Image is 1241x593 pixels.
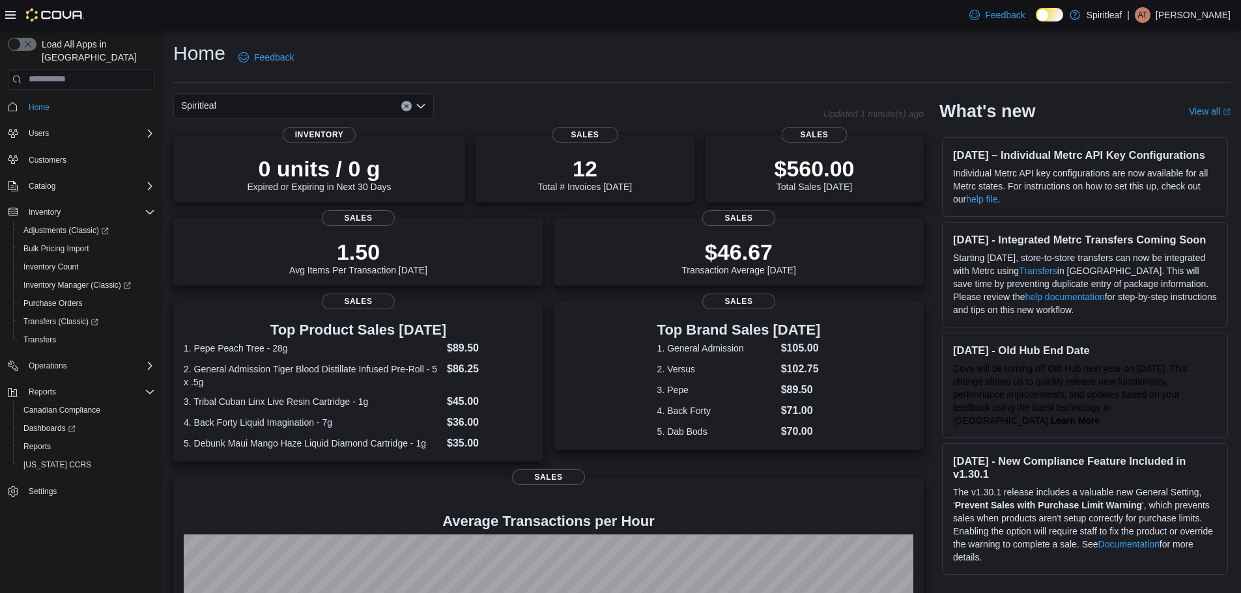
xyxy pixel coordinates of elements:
dt: 2. Versus [657,363,776,376]
p: 12 [538,156,632,182]
button: Inventory Count [13,258,160,276]
dt: 5. Debunk Maui Mango Haze Liquid Diamond Cartridge - 1g [184,437,442,450]
a: Home [23,100,55,115]
dt: 5. Dab Bods [657,425,776,438]
h3: [DATE] - New Compliance Feature Included in v1.30.1 [953,454,1217,480]
a: Learn More [1051,415,1100,426]
div: Total # Invoices [DATE] [538,156,632,192]
p: Starting [DATE], store-to-store transfers can now be integrated with Metrc using in [GEOGRAPHIC_D... [953,251,1217,316]
span: Bulk Pricing Import [23,243,89,254]
span: Sales [782,127,848,143]
span: Home [29,102,50,113]
span: Operations [23,358,155,374]
span: Feedback [254,51,294,64]
button: Reports [23,384,61,400]
p: Spiritleaf [1087,7,1122,23]
span: Inventory [29,207,61,217]
a: Customers [23,152,72,168]
h3: [DATE] - Integrated Metrc Transfers Coming Soon [953,233,1217,246]
span: Transfers (Classic) [23,316,98,327]
button: Users [3,124,160,143]
dd: $105.00 [781,340,821,356]
a: Transfers [18,332,61,348]
a: Feedback [964,2,1030,28]
button: Inventory [23,204,66,220]
button: Settings [3,482,160,501]
span: Inventory [283,127,356,143]
h3: [DATE] - Old Hub End Date [953,344,1217,357]
a: Inventory Manager (Classic) [18,277,136,293]
a: Transfers (Classic) [13,312,160,331]
p: $560.00 [775,156,855,182]
button: Users [23,126,54,141]
span: Catalog [29,181,55,191]
span: Cova will be turning off Old Hub next year on [DATE]. This change allows us to quickly release ne... [953,363,1188,426]
span: Sales [552,127,618,143]
span: Reports [29,387,56,397]
p: $46.67 [681,239,796,265]
span: Canadian Compliance [18,402,155,418]
a: Dashboards [13,419,160,437]
a: Feedback [233,44,299,70]
span: Dashboards [18,421,155,436]
span: Users [29,128,49,139]
p: 0 units / 0 g [248,156,392,182]
dd: $45.00 [447,394,533,409]
dt: 1. Pepe Peach Tree - 28g [184,342,442,355]
svg: External link [1223,108,1231,116]
a: Adjustments (Classic) [13,221,160,240]
span: AT [1138,7,1147,23]
p: [PERSON_NAME] [1156,7,1231,23]
span: Sales [512,469,585,485]
p: Updated 1 minute(s) ago [823,109,924,119]
span: Purchase Orders [18,296,155,311]
a: Dashboards [18,421,81,436]
span: Purchase Orders [23,298,83,309]
button: Home [3,98,160,117]
span: Sales [322,210,395,226]
span: Transfers (Classic) [18,314,155,329]
dt: 4. Back Forty Liquid Imagination - 7g [184,416,442,429]
span: Dashboards [23,423,76,434]
a: Inventory Manager (Classic) [13,276,160,294]
button: Catalog [23,178,61,194]
div: Total Sales [DATE] [775,156,855,192]
span: Dark Mode [1036,21,1036,22]
p: | [1127,7,1130,23]
div: Allen T [1135,7,1150,23]
span: Home [23,99,155,115]
h1: Home [173,40,225,66]
h3: [DATE] – Individual Metrc API Key Configurations [953,148,1217,161]
dt: 4. Back Forty [657,404,776,417]
button: Reports [13,437,160,456]
span: Users [23,126,155,141]
span: Settings [23,483,155,499]
span: Spiritleaf [181,98,216,113]
span: [US_STATE] CCRS [23,460,91,470]
h2: What's new [939,101,1035,122]
dd: $35.00 [447,435,533,451]
span: Adjustments (Classic) [23,225,109,236]
span: Inventory Count [18,259,155,275]
span: Adjustments (Classic) [18,223,155,238]
span: Settings [29,486,57,497]
button: Open list of options [416,101,426,111]
button: Bulk Pricing Import [13,240,160,258]
span: Load All Apps in [GEOGRAPHIC_DATA] [36,38,155,64]
span: Canadian Compliance [23,405,100,415]
nav: Complex example [8,92,155,535]
span: Operations [29,361,67,371]
p: Individual Metrc API key configurations are now available for all Metrc states. For instructions ... [953,167,1217,206]
span: Transfers [18,332,155,348]
span: Inventory Manager (Classic) [18,277,155,293]
span: Sales [322,294,395,309]
span: Sales [702,210,775,226]
dd: $89.50 [781,382,821,398]
button: Canadian Compliance [13,401,160,419]
h3: Top Brand Sales [DATE] [657,322,821,338]
button: Clear input [401,101,412,111]
span: Transfers [23,335,56,345]
button: Operations [3,357,160,375]
a: Purchase Orders [18,296,88,311]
